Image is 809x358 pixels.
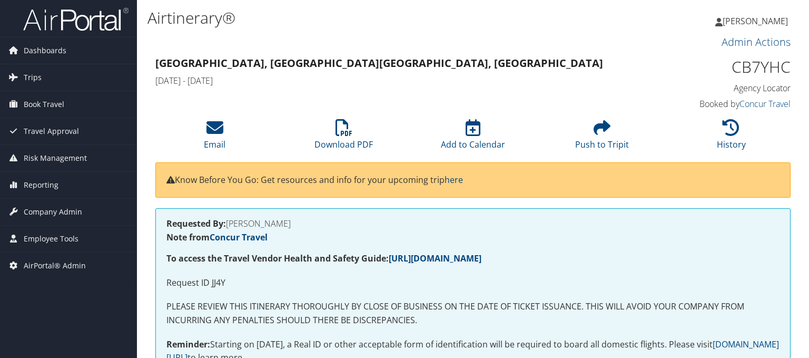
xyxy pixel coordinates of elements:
a: Concur Travel [210,231,268,243]
strong: Reminder: [166,338,210,350]
span: Company Admin [24,199,82,225]
a: Download PDF [314,125,373,150]
span: Risk Management [24,145,87,171]
span: [PERSON_NAME] [723,15,788,27]
span: Employee Tools [24,226,78,252]
p: Request ID JJ4Y [166,276,780,290]
span: Travel Approval [24,118,79,144]
p: PLEASE REVIEW THIS ITINERARY THOROUGHLY BY CLOSE OF BUSINESS ON THE DATE OF TICKET ISSUANCE. THIS... [166,300,780,327]
h1: Airtinerary® [147,7,581,29]
span: Book Travel [24,91,64,118]
a: Concur Travel [739,98,791,110]
strong: [GEOGRAPHIC_DATA], [GEOGRAPHIC_DATA] [GEOGRAPHIC_DATA], [GEOGRAPHIC_DATA] [155,56,603,70]
strong: To access the Travel Vendor Health and Safety Guide: [166,253,481,264]
h1: CB7YHC [644,56,791,78]
a: Add to Calendar [441,125,505,150]
a: [PERSON_NAME] [715,5,798,37]
a: History [717,125,746,150]
a: here [445,174,463,186]
img: airportal-logo.png [23,7,129,32]
span: Reporting [24,172,58,198]
a: [URL][DOMAIN_NAME] [389,253,481,264]
strong: Requested By: [166,218,226,229]
p: Know Before You Go: Get resources and info for your upcoming trip [166,173,780,187]
a: Email [204,125,225,150]
h4: [PERSON_NAME] [166,219,780,228]
strong: Note from [166,231,268,243]
h4: Booked by [644,98,791,110]
a: Push to Tripit [575,125,629,150]
h4: [DATE] - [DATE] [155,75,628,86]
h4: Agency Locator [644,82,791,94]
span: AirPortal® Admin [24,253,86,279]
span: Dashboards [24,37,66,64]
a: Admin Actions [722,35,791,49]
span: Trips [24,64,42,91]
